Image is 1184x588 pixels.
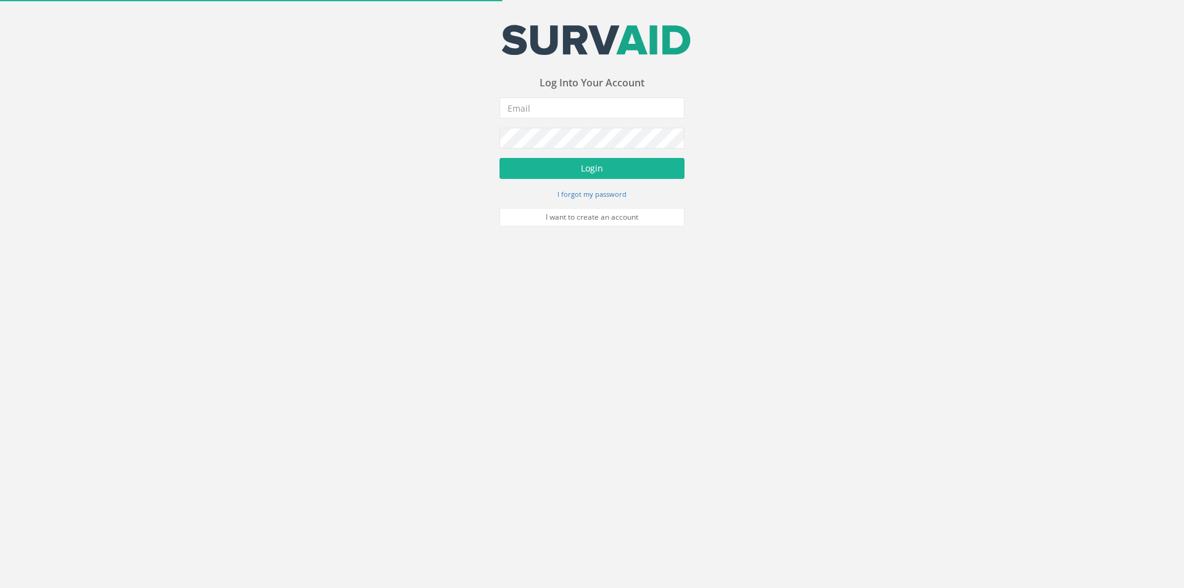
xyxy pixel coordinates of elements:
button: Login [499,158,684,179]
small: I forgot my password [557,189,627,199]
a: I forgot my password [557,188,627,199]
a: I want to create an account [499,208,684,226]
input: Email [499,97,684,118]
h3: Log Into Your Account [499,78,684,89]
